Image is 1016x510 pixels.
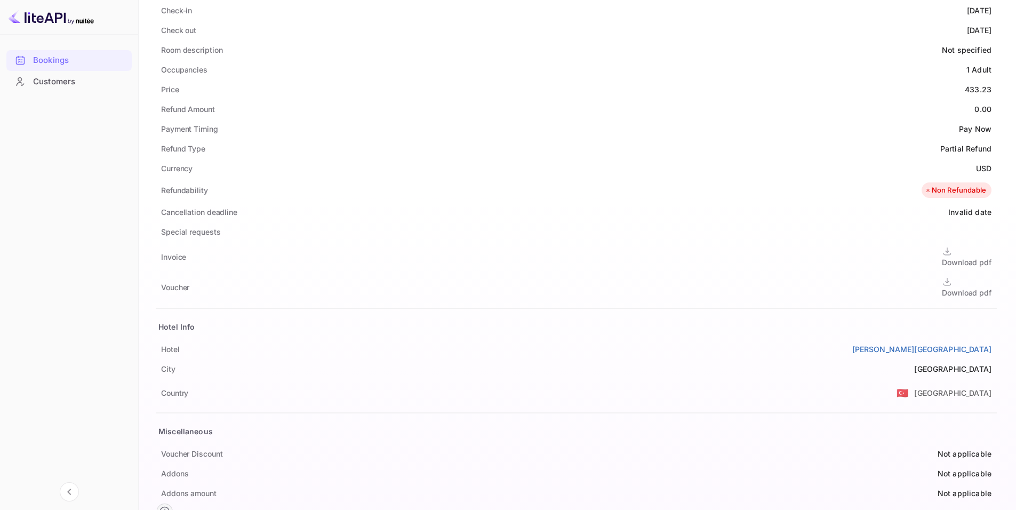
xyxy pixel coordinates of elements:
[965,84,991,95] div: 433.23
[161,44,222,55] div: Room description
[161,387,188,399] div: Country
[924,185,986,196] div: Non Refundable
[9,9,94,26] img: LiteAPI logo
[161,251,186,262] div: Invoice
[897,383,909,402] span: United States
[161,488,217,499] div: Addons amount
[33,76,126,88] div: Customers
[158,426,213,437] div: Miscellaneous
[959,123,991,134] div: Pay Now
[6,50,132,70] a: Bookings
[161,84,179,95] div: Price
[942,287,991,298] div: Download pdf
[158,321,195,332] div: Hotel Info
[938,448,991,459] div: Not applicable
[938,488,991,499] div: Not applicable
[161,206,237,218] div: Cancellation deadline
[967,5,991,16] div: [DATE]
[938,468,991,479] div: Not applicable
[161,468,188,479] div: Addons
[161,226,220,237] div: Special requests
[161,64,207,75] div: Occupancies
[161,103,215,115] div: Refund Amount
[6,50,132,71] div: Bookings
[161,163,193,174] div: Currency
[161,185,208,196] div: Refundability
[161,282,189,293] div: Voucher
[161,143,205,154] div: Refund Type
[161,363,175,374] div: City
[914,363,991,374] div: [GEOGRAPHIC_DATA]
[976,163,991,174] div: USD
[974,103,991,115] div: 0.00
[967,25,991,36] div: [DATE]
[940,143,991,154] div: Partial Refund
[966,64,991,75] div: 1 Adult
[914,387,991,399] div: [GEOGRAPHIC_DATA]
[6,71,132,92] div: Customers
[161,25,196,36] div: Check out
[161,344,180,355] div: Hotel
[852,344,992,355] a: [PERSON_NAME][GEOGRAPHIC_DATA]
[6,71,132,91] a: Customers
[161,5,192,16] div: Check-in
[60,482,79,501] button: Collapse navigation
[161,123,218,134] div: Payment Timing
[942,257,991,268] div: Download pdf
[948,206,991,218] div: Invalid date
[942,44,991,55] div: Not specified
[33,54,126,67] div: Bookings
[161,448,222,459] div: Voucher Discount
